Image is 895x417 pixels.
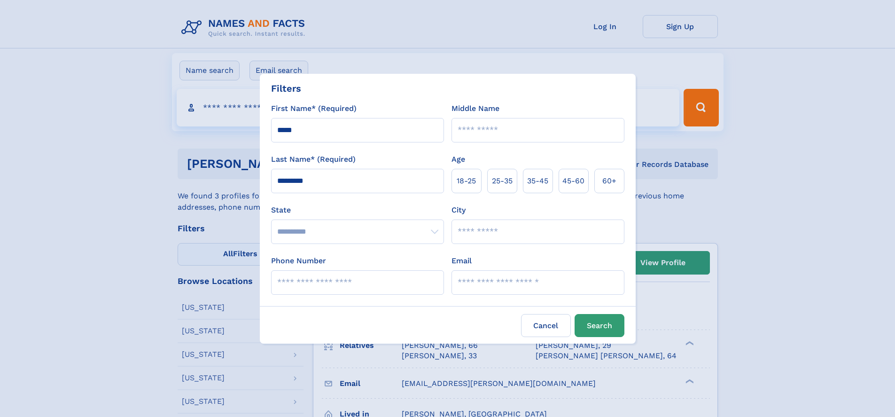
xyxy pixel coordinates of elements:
span: 45‑60 [562,175,584,187]
button: Search [575,314,624,337]
span: 60+ [602,175,616,187]
span: 18‑25 [457,175,476,187]
div: Filters [271,81,301,95]
label: Phone Number [271,255,326,267]
label: Cancel [521,314,571,337]
span: 35‑45 [527,175,548,187]
span: 25‑35 [492,175,513,187]
label: State [271,205,444,216]
label: Last Name* (Required) [271,154,356,165]
label: Age [451,154,465,165]
label: City [451,205,466,216]
label: Middle Name [451,103,499,114]
label: First Name* (Required) [271,103,357,114]
label: Email [451,255,472,267]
